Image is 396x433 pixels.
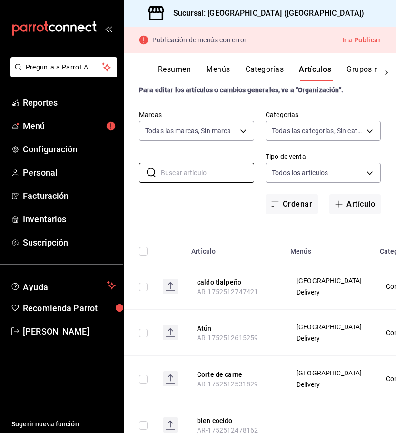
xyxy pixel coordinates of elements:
[139,111,254,118] label: Marcas
[23,166,116,179] span: Personal
[197,324,273,333] button: edit-product-location
[23,143,116,156] span: Configuración
[161,163,254,182] input: Buscar artículo
[197,370,273,379] button: edit-product-location
[285,233,374,264] th: Menús
[266,111,381,118] label: Categorías
[158,65,377,81] div: navigation tabs
[152,37,248,43] p: Publicación de menús con error.
[139,86,343,94] strong: Para editar los artículos o cambios generales, ve a “Organización”.
[23,325,116,338] span: [PERSON_NAME]
[23,189,116,202] span: Facturación
[197,380,258,388] span: AR-1752512531829
[297,277,362,284] span: [GEOGRAPHIC_DATA]
[23,302,116,315] span: Recomienda Parrot
[297,381,362,388] span: Delivery
[197,416,273,425] button: edit-product-location
[246,65,284,81] button: Categorías
[23,236,116,249] span: Suscripción
[266,153,381,160] label: Tipo de venta
[7,69,117,79] a: Pregunta a Parrot AI
[23,96,116,109] span: Reportes
[272,126,363,136] span: Todas las categorías, Sin categoría
[105,25,112,32] button: open_drawer_menu
[197,334,258,342] span: AR-1752512615259
[10,57,117,77] button: Pregunta a Parrot AI
[26,62,102,72] span: Pregunta a Parrot AI
[23,280,103,291] span: Ayuda
[272,168,328,177] span: Todos los artículos
[11,419,116,429] span: Sugerir nueva función
[23,213,116,226] span: Inventarios
[197,288,258,295] span: AR-1752512747421
[166,8,364,19] h3: Sucursal: [GEOGRAPHIC_DATA] ([GEOGRAPHIC_DATA])
[297,370,362,376] span: [GEOGRAPHIC_DATA]
[206,65,230,81] button: Menús
[297,335,362,342] span: Delivery
[23,119,116,132] span: Menú
[145,126,231,136] span: Todas las marcas, Sin marca
[158,65,191,81] button: Resumen
[186,233,285,264] th: Artículo
[297,289,362,295] span: Delivery
[197,277,273,287] button: edit-product-location
[329,194,381,214] button: Artículo
[342,34,381,46] button: Ir a Publicar
[297,324,362,330] span: [GEOGRAPHIC_DATA]
[266,194,318,214] button: Ordenar
[299,65,331,81] button: Artículos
